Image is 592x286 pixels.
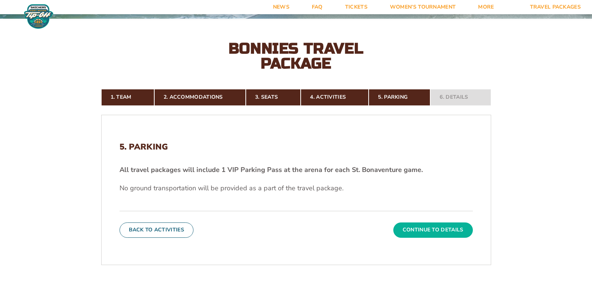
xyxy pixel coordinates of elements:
[214,41,378,71] h2: Bonnies Travel Package
[22,4,55,29] img: Fort Myers Tip-Off
[393,222,473,237] button: Continue To Details
[301,89,369,105] a: 4. Activities
[101,89,154,105] a: 1. Team
[120,184,473,193] p: No ground transportation will be provided as a part of the travel package.
[246,89,301,105] a: 3. Seats
[154,89,246,105] a: 2. Accommodations
[120,142,473,152] h2: 5. Parking
[120,222,193,237] button: Back To Activities
[120,165,423,174] strong: All travel packages will include 1 VIP Parking Pass at the arena for each St. Bonaventure game.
